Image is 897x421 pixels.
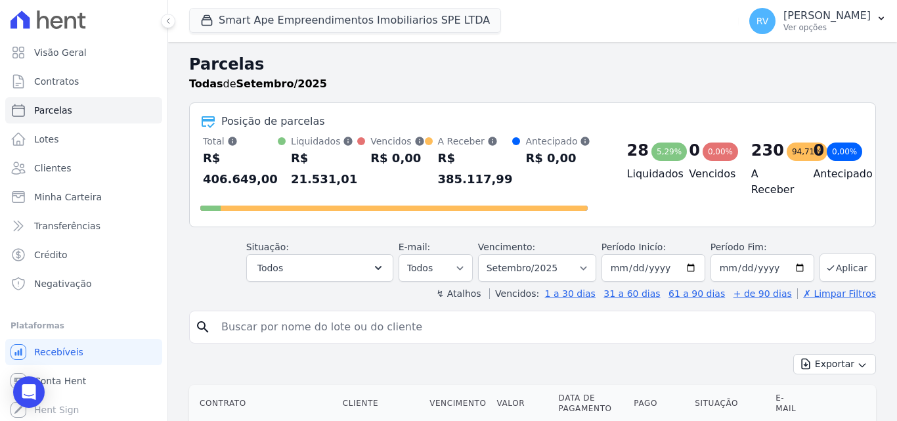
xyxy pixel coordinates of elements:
div: 230 [751,140,784,161]
h4: Antecipado [813,166,854,182]
button: Exportar [793,354,876,374]
div: R$ 385.117,99 [438,148,513,190]
h4: Liquidados [627,166,668,182]
a: ✗ Limpar Filtros [797,288,876,299]
h4: A Receber [751,166,793,198]
div: R$ 0,00 [370,148,424,169]
div: R$ 21.531,01 [291,148,357,190]
label: Período Inicío: [602,242,666,252]
button: RV [PERSON_NAME] Ver opções [739,3,897,39]
h2: Parcelas [189,53,876,76]
div: Antecipado [525,135,590,148]
span: Parcelas [34,104,72,117]
a: Clientes [5,155,162,181]
a: Recebíveis [5,339,162,365]
div: Total [203,135,278,148]
div: R$ 0,00 [525,148,590,169]
div: R$ 406.649,00 [203,148,278,190]
a: Visão Geral [5,39,162,66]
a: Parcelas [5,97,162,123]
a: Minha Carteira [5,184,162,210]
a: 31 a 60 dias [603,288,660,299]
strong: Setembro/2025 [236,78,327,90]
span: Transferências [34,219,100,233]
div: 5,29% [651,143,687,161]
button: Todos [246,254,393,282]
a: 1 a 30 dias [545,288,596,299]
a: Conta Hent [5,368,162,394]
i: search [195,319,211,335]
label: Vencimento: [478,242,535,252]
span: Visão Geral [34,46,87,59]
span: Contratos [34,75,79,88]
a: Lotes [5,126,162,152]
span: Recebíveis [34,345,83,359]
a: Negativação [5,271,162,297]
div: 94,71% [787,143,827,161]
span: Clientes [34,162,71,175]
input: Buscar por nome do lote ou do cliente [213,314,870,340]
label: ↯ Atalhos [436,288,481,299]
span: Crédito [34,248,68,261]
p: [PERSON_NAME] [783,9,871,22]
span: Lotes [34,133,59,146]
div: Posição de parcelas [221,114,325,129]
a: + de 90 dias [733,288,792,299]
label: Período Fim: [711,240,814,254]
span: Negativação [34,277,92,290]
span: Todos [257,260,283,276]
span: Minha Carteira [34,190,102,204]
label: Vencidos: [489,288,539,299]
div: 0,00% [703,143,738,161]
div: 28 [627,140,649,161]
a: Crédito [5,242,162,268]
div: A Receber [438,135,513,148]
div: Liquidados [291,135,357,148]
div: Open Intercom Messenger [13,376,45,408]
p: Ver opções [783,22,871,33]
h4: Vencidos [689,166,730,182]
span: Conta Hent [34,374,86,388]
button: Smart Ape Empreendimentos Imobiliarios SPE LTDA [189,8,501,33]
label: Situação: [246,242,289,252]
a: Contratos [5,68,162,95]
span: RV [756,16,769,26]
div: Vencidos [370,135,424,148]
label: E-mail: [399,242,431,252]
div: Plataformas [11,318,157,334]
a: 61 a 90 dias [668,288,725,299]
button: Aplicar [820,254,876,282]
div: 0 [813,140,824,161]
div: 0,00% [827,143,862,161]
p: de [189,76,327,92]
a: Transferências [5,213,162,239]
div: 0 [689,140,700,161]
strong: Todas [189,78,223,90]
